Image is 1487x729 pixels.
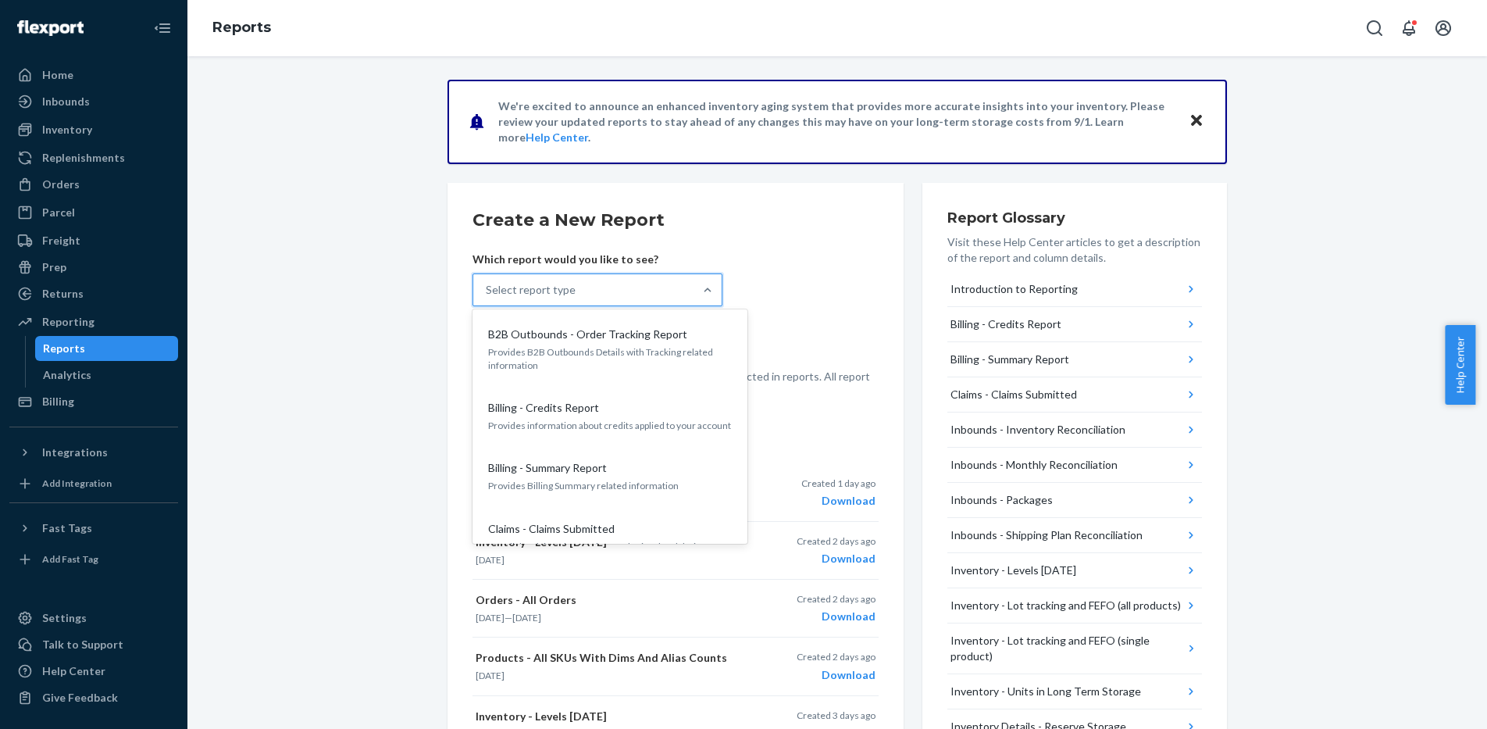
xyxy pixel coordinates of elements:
[42,314,94,330] div: Reporting
[42,259,66,275] div: Prep
[17,20,84,36] img: Flexport logo
[42,477,112,490] div: Add Integration
[947,588,1202,624] button: Inventory - Lot tracking and FEFO (all products)
[950,492,1053,508] div: Inbounds - Packages
[476,554,505,566] time: [DATE]
[950,563,1076,578] div: Inventory - Levels [DATE]
[947,674,1202,709] button: Inventory - Units in Long Term Storage
[42,122,92,138] div: Inventory
[950,281,1078,297] div: Introduction to Reporting
[42,552,98,566] div: Add Fast Tag
[950,457,1118,473] div: Inbounds - Monthly Reconciliation
[476,709,740,724] p: Inventory - Levels [DATE]
[35,336,179,361] a: Reports
[947,553,1202,588] button: Inventory - Levels [DATE]
[212,19,271,36] a: Reports
[1186,110,1207,133] button: Close
[488,460,607,476] p: Billing - Summary Report
[42,150,125,166] div: Replenishments
[488,419,732,432] p: Provides information about credits applied to your account
[526,130,588,144] a: Help Center
[488,479,732,492] p: Provides Billing Summary related information
[950,684,1141,699] div: Inventory - Units in Long Term Storage
[42,394,74,409] div: Billing
[797,592,875,606] p: Created 2 days ago
[43,367,91,383] div: Analytics
[797,609,875,624] div: Download
[950,352,1069,367] div: Billing - Summary Report
[9,228,178,253] a: Freight
[488,540,732,553] p: See all the claims that you have submitted and their status
[9,471,178,496] a: Add Integration
[200,5,283,51] ol: breadcrumbs
[498,98,1174,145] p: We're excited to announce an enhanced inventory aging system that provides more accurate insights...
[947,624,1202,674] button: Inventory - Lot tracking and FEFO (single product)
[488,521,615,537] p: Claims - Claims Submitted
[9,547,178,572] a: Add Fast Tag
[9,516,178,541] button: Fast Tags
[476,611,740,624] p: —
[1445,325,1475,405] button: Help Center
[476,612,505,624] time: [DATE]
[472,208,879,233] h2: Create a New Report
[797,650,875,663] p: Created 2 days ago
[476,650,740,666] p: Products - All SKUs With Dims And Alias Counts
[42,205,75,220] div: Parcel
[950,633,1183,664] div: Inventory - Lot tracking and FEFO (single product)
[42,233,80,248] div: Freight
[9,606,178,631] a: Settings
[42,177,80,192] div: Orders
[472,638,879,695] button: Products - All SKUs With Dims And Alias Counts[DATE]Created 2 days agoDownload
[797,667,875,683] div: Download
[42,94,90,109] div: Inbounds
[950,422,1125,438] div: Inbounds - Inventory Reconciliation
[472,252,722,267] p: Which report would you like to see?
[950,598,1181,613] div: Inventory - Lot tracking and FEFO (all products)
[9,440,178,465] button: Integrations
[488,400,599,416] p: Billing - Credits Report
[147,13,178,44] button: Close Navigation
[9,389,178,414] a: Billing
[35,363,179,388] a: Analytics
[42,520,92,536] div: Fast Tags
[512,612,541,624] time: [DATE]
[947,377,1202,413] button: Claims - Claims Submitted
[797,551,875,566] div: Download
[9,659,178,684] a: Help Center
[9,309,178,334] a: Reporting
[9,685,178,710] button: Give Feedback
[9,145,178,170] a: Replenishments
[947,208,1202,228] h3: Report Glossary
[797,709,875,722] p: Created 3 days ago
[472,580,879,638] button: Orders - All Orders[DATE]—[DATE]Created 2 days agoDownload
[488,345,732,372] p: Provides B2B Outbounds Details with Tracking related information
[801,477,875,490] p: Created 1 day ago
[1359,13,1390,44] button: Open Search Box
[1428,13,1459,44] button: Open account menu
[947,307,1202,342] button: Billing - Credits Report
[472,522,879,580] button: Inventory - Levels [DATE][DATE]Created 2 days agoDownload
[42,663,105,679] div: Help Center
[950,316,1061,332] div: Billing - Credits Report
[476,670,505,681] time: [DATE]
[797,534,875,548] p: Created 2 days ago
[42,690,118,706] div: Give Feedback
[9,172,178,197] a: Orders
[947,413,1202,448] button: Inbounds - Inventory Reconciliation
[43,341,85,356] div: Reports
[801,493,875,509] div: Download
[9,89,178,114] a: Inbounds
[9,117,178,142] a: Inventory
[947,342,1202,377] button: Billing - Summary Report
[9,255,178,280] a: Prep
[947,518,1202,553] button: Inbounds - Shipping Plan Reconciliation
[42,67,73,83] div: Home
[950,387,1077,402] div: Claims - Claims Submitted
[947,234,1202,266] p: Visit these Help Center articles to get a description of the report and column details.
[9,63,178,88] a: Home
[476,592,740,608] p: Orders - All Orders
[42,637,123,652] div: Talk to Support
[9,281,178,306] a: Returns
[488,327,687,342] p: B2B Outbounds - Order Tracking Report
